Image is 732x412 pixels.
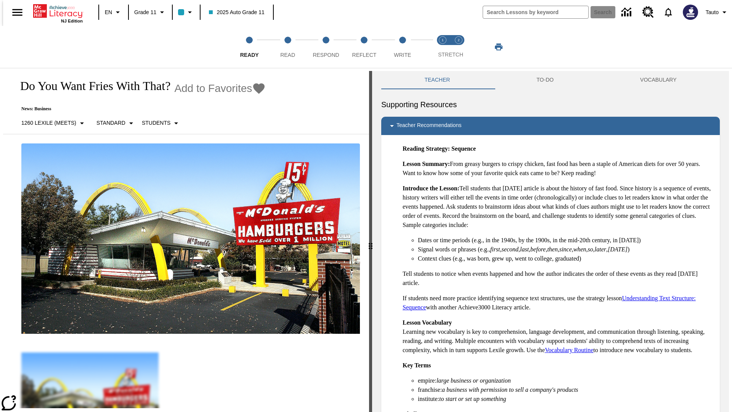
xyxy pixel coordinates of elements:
div: Press Enter or Spacebar and then press right and left arrow keys to move the slider [369,71,372,412]
li: Context clues (e.g., was born, grew up, went to college, graduated) [418,254,714,263]
input: search field [483,6,588,18]
img: Avatar [683,5,698,20]
div: Home [33,3,83,23]
p: From greasy burgers to crispy chicken, fast food has been a staple of American diets for over 50 ... [403,159,714,178]
p: Standard [96,119,125,127]
button: Open side menu [6,1,29,24]
a: Understanding Text Structure: Sequence [403,295,696,311]
button: Profile/Settings [703,5,732,19]
p: Learning new vocabulary is key to comprehension, language development, and communication through ... [403,318,714,355]
em: to start or set up something [439,396,506,402]
em: large business or organization [437,377,511,384]
button: Add to Favorites - Do You Want Fries With That? [174,82,266,95]
a: Vocabulary Routine [545,347,593,353]
span: Reflect [352,52,377,58]
h1: Do You Want Fries With That? [12,79,170,93]
button: TO-DO [493,71,597,89]
strong: Lesson Vocabulary [403,319,452,326]
li: Dates or time periods (e.g., in the 1940s, by the 1900s, in the mid-20th century, in [DATE]) [418,236,714,245]
em: [DATE] [608,246,628,253]
p: Teacher Recommendations [396,121,461,130]
button: Write step 5 of 5 [380,26,425,68]
span: Respond [313,52,339,58]
button: Read step 2 of 5 [265,26,310,68]
em: later [595,246,606,253]
h6: Supporting Resources [381,98,720,111]
strong: Reading Strategy: [403,145,450,152]
li: franchise: [418,385,714,394]
div: Teacher Recommendations [381,117,720,135]
em: first [490,246,500,253]
strong: Introduce the Lesson: [403,185,459,192]
span: Read [280,52,295,58]
p: Tell students to notice when events happened and how the author indicates the order of these even... [403,269,714,288]
text: 1 [441,38,443,42]
div: activity [372,71,729,412]
p: Students [142,119,170,127]
li: institute: [418,394,714,404]
button: Respond step 3 of 5 [304,26,348,68]
button: Select Lexile, 1260 Lexile (Meets) [18,116,90,130]
em: when [573,246,586,253]
button: Teacher [381,71,493,89]
button: Stretch Read step 1 of 2 [432,26,454,68]
span: Grade 11 [134,8,156,16]
em: a business with permission to sell a company's products [442,386,578,393]
em: then [547,246,558,253]
span: NJ Edition [61,19,83,23]
a: Notifications [658,2,678,22]
span: Ready [240,52,259,58]
em: second [502,246,518,253]
strong: Sequence [451,145,476,152]
span: STRETCH [438,51,463,58]
span: Tauto [706,8,719,16]
button: Scaffolds, Standard [93,116,139,130]
p: If students need more practice identifying sequence text structures, use the strategy lesson with... [403,294,714,312]
button: Print [486,40,511,54]
em: last [520,246,529,253]
p: Tell students that [DATE] article is about the history of fast food. Since history is a sequence ... [403,184,714,230]
p: 1260 Lexile (Meets) [21,119,76,127]
a: Resource Center, Will open in new tab [638,2,658,23]
p: News: Business [12,106,266,112]
span: Add to Favorites [174,82,252,95]
span: 2025 Auto Grade 11 [209,8,264,16]
button: Reflect step 4 of 5 [342,26,386,68]
li: empire: [418,376,714,385]
text: 2 [457,38,459,42]
img: One of the first McDonald's stores, with the iconic red sign and golden arches. [21,143,360,334]
button: VOCABULARY [597,71,720,89]
em: since [559,246,572,253]
button: Grade: Grade 11, Select a grade [131,5,170,19]
li: Signal words or phrases (e.g., , , , , , , , , , ) [418,245,714,254]
em: before [530,246,546,253]
button: Class color is light blue. Change class color [175,5,197,19]
button: Stretch Respond step 2 of 2 [448,26,470,68]
button: Ready step 1 of 5 [227,26,271,68]
span: Write [394,52,411,58]
strong: Lesson Summary: [403,161,450,167]
button: Select a new avatar [678,2,703,22]
a: Data Center [617,2,638,23]
em: so [588,246,593,253]
div: Instructional Panel Tabs [381,71,720,89]
button: Select Student [139,116,184,130]
button: Language: EN, Select a language [101,5,126,19]
div: reading [3,71,369,408]
strong: Key Terms [403,362,431,369]
span: EN [105,8,112,16]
